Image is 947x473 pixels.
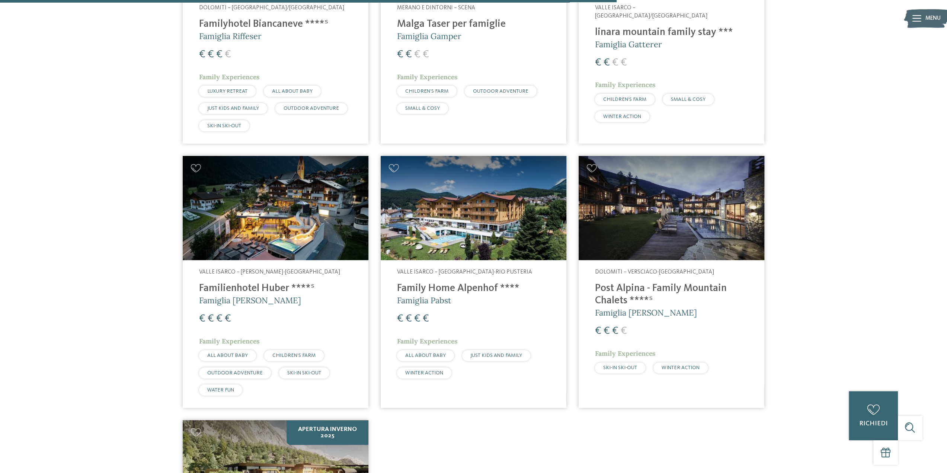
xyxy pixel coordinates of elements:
[199,282,352,295] h4: Familienhotel Huber ****ˢ
[207,89,247,94] span: LUXURY RETREAT
[397,313,403,324] span: €
[199,49,205,60] span: €
[397,18,550,31] h4: Malga Taser per famiglie
[381,156,566,408] a: Cercate un hotel per famiglie? Qui troverete solo i migliori! Valle Isarco – [GEOGRAPHIC_DATA]-Ri...
[595,269,714,275] span: Dolomiti – Versciaco-[GEOGRAPHIC_DATA]
[423,49,429,60] span: €
[199,73,260,81] span: Family Experiences
[199,269,340,275] span: Valle Isarco – [PERSON_NAME]-[GEOGRAPHIC_DATA]
[612,326,618,336] span: €
[595,307,697,318] span: Famiglia [PERSON_NAME]
[859,421,887,427] span: richiedi
[579,156,764,408] a: Cercate un hotel per famiglie? Qui troverete solo i migliori! Dolomiti – Versciaco-[GEOGRAPHIC_DA...
[406,49,412,60] span: €
[595,349,656,358] span: Family Experiences
[473,89,528,94] span: OUTDOOR ADVENTURE
[405,106,440,111] span: SMALL & COSY
[397,337,458,345] span: Family Experiences
[603,97,646,102] span: CHILDREN’S FARM
[225,313,231,324] span: €
[612,57,618,68] span: €
[595,282,748,307] h4: Post Alpina - Family Mountain Chalets ****ˢ
[272,353,316,358] span: CHILDREN’S FARM
[595,326,601,336] span: €
[397,295,451,306] span: Famiglia Pabst
[199,313,205,324] span: €
[397,5,475,11] span: Merano e dintorni – Scena
[595,80,656,89] span: Family Experiences
[595,39,662,49] span: Famiglia Gatterer
[423,313,429,324] span: €
[604,57,610,68] span: €
[199,295,301,306] span: Famiglia [PERSON_NAME]
[671,97,706,102] span: SMALL & COSY
[406,313,412,324] span: €
[603,114,641,119] span: WINTER ACTION
[216,49,223,60] span: €
[284,106,339,111] span: OUTDOOR ADVENTURE
[595,5,707,19] span: Valle Isarco – [GEOGRAPHIC_DATA]/[GEOGRAPHIC_DATA]
[414,49,420,60] span: €
[199,31,262,41] span: Famiglia Riffeser
[207,387,234,393] span: WATER FUN
[397,269,532,275] span: Valle Isarco – [GEOGRAPHIC_DATA]-Rio Pusteria
[225,49,231,60] span: €
[849,391,898,440] a: richiedi
[397,49,403,60] span: €
[199,18,352,31] h4: Familyhotel Biancaneve ****ˢ
[595,26,748,39] h4: linara mountain family stay ***
[272,89,313,94] span: ALL ABOUT BABY
[207,370,263,375] span: OUTDOOR ADVENTURE
[216,313,223,324] span: €
[207,123,241,128] span: SKI-IN SKI-OUT
[199,337,260,345] span: Family Experiences
[662,365,700,370] span: WINTER ACTION
[397,31,461,41] span: Famiglia Gamper
[604,326,610,336] span: €
[595,57,601,68] span: €
[183,156,368,261] img: Cercate un hotel per famiglie? Qui troverete solo i migliori!
[405,89,448,94] span: CHILDREN’S FARM
[603,365,637,370] span: SKI-IN SKI-OUT
[287,370,321,375] span: SKI-IN SKI-OUT
[579,156,764,261] img: Post Alpina - Family Mountain Chalets ****ˢ
[621,326,627,336] span: €
[207,106,259,111] span: JUST KIDS AND FAMILY
[405,353,446,358] span: ALL ABOUT BABY
[414,313,420,324] span: €
[621,57,627,68] span: €
[199,5,344,11] span: Dolomiti – [GEOGRAPHIC_DATA]/[GEOGRAPHIC_DATA]
[470,353,522,358] span: JUST KIDS AND FAMILY
[207,353,248,358] span: ALL ABOUT BABY
[381,156,566,261] img: Family Home Alpenhof ****
[397,282,550,295] h4: Family Home Alpenhof ****
[208,313,214,324] span: €
[183,156,368,408] a: Cercate un hotel per famiglie? Qui troverete solo i migliori! Valle Isarco – [PERSON_NAME]-[GEOGR...
[208,49,214,60] span: €
[405,370,443,375] span: WINTER ACTION
[397,73,458,81] span: Family Experiences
